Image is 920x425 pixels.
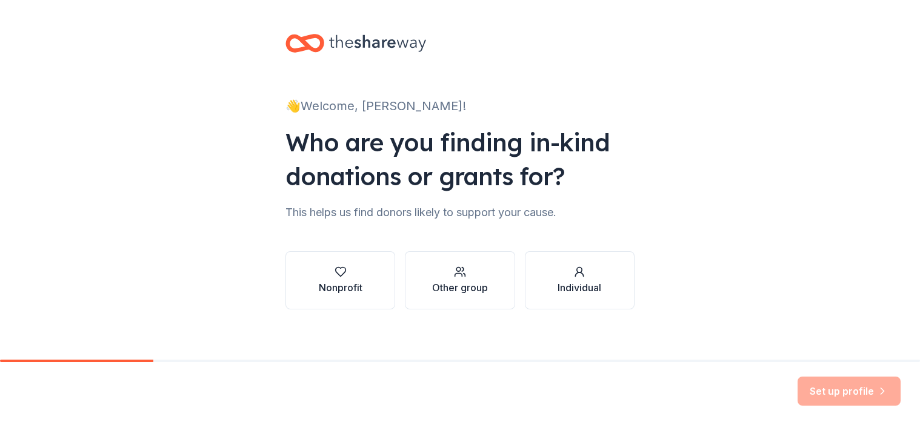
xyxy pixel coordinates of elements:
[558,280,601,295] div: Individual
[432,280,488,295] div: Other group
[405,251,515,309] button: Other group
[285,125,635,193] div: Who are you finding in-kind donations or grants for?
[285,203,635,222] div: This helps us find donors likely to support your cause.
[285,251,395,309] button: Nonprofit
[525,251,635,309] button: Individual
[285,96,635,116] div: 👋 Welcome, [PERSON_NAME]!
[319,280,362,295] div: Nonprofit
